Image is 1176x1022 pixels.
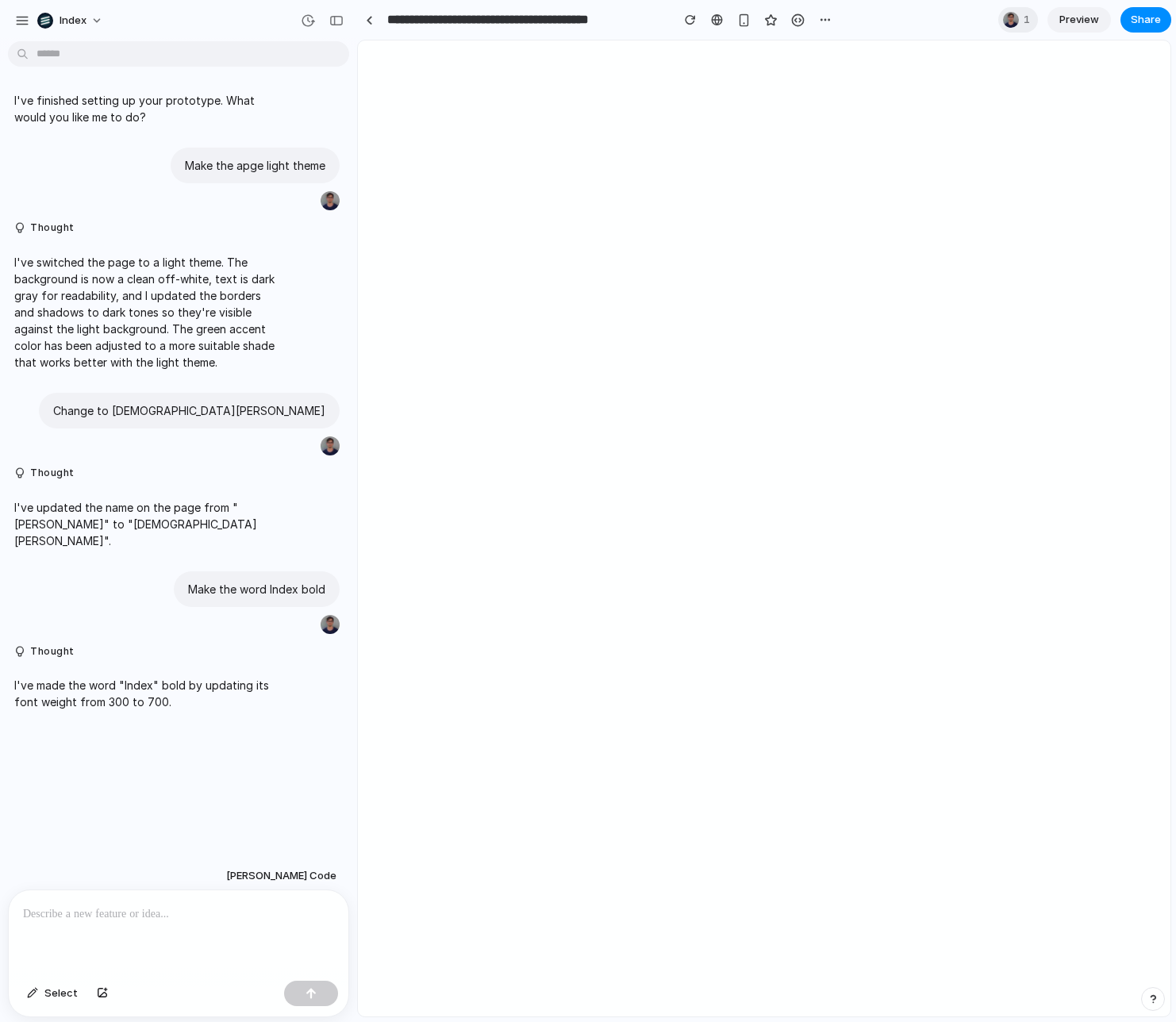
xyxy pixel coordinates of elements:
p: Change to [DEMOGRAPHIC_DATA][PERSON_NAME] [53,402,325,419]
span: Preview [1059,12,1099,28]
p: I've finished setting up your prototype. What would you like me to do? [14,92,279,125]
span: Share [1131,12,1161,28]
button: Share [1120,7,1171,33]
a: Preview [1047,7,1111,33]
p: Make the apge light theme [185,157,325,174]
span: Index [60,13,86,29]
p: I've updated the name on the page from "[PERSON_NAME]" to "[DEMOGRAPHIC_DATA][PERSON_NAME]". [14,499,279,549]
button: [PERSON_NAME] Code [221,862,341,890]
button: Select [19,981,86,1006]
span: [PERSON_NAME] Code [226,868,336,884]
span: 1 [1024,12,1035,28]
div: 1 [998,7,1038,33]
p: I've made the word "Index" bold by updating its font weight from 300 to 700. [14,677,279,710]
button: Index [31,8,111,33]
span: Select [44,985,78,1001]
p: I've switched the page to a light theme. The background is now a clean off-white, text is dark gr... [14,254,279,371]
p: Make the word Index bold [188,581,325,597]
